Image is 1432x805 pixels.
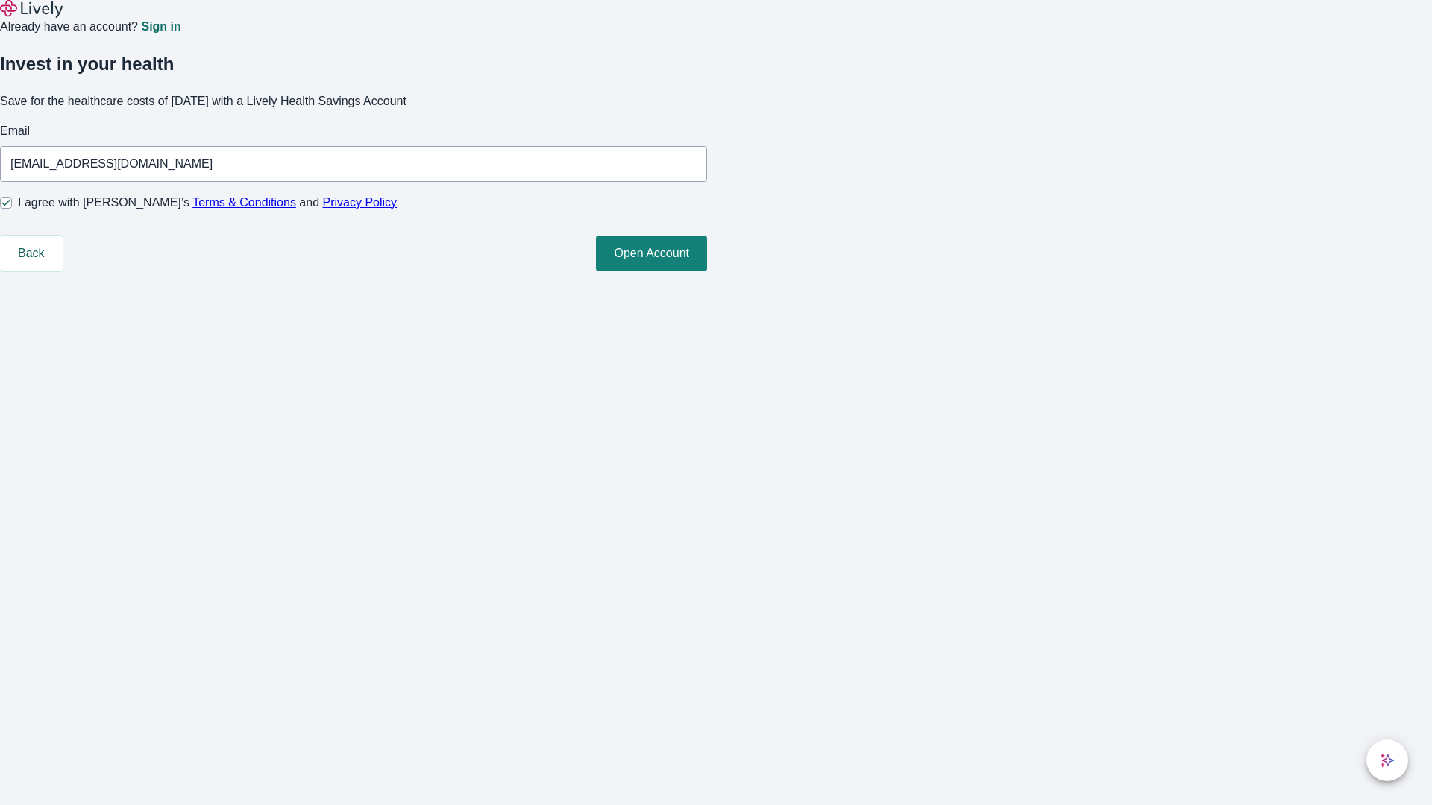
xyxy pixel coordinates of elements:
span: I agree with [PERSON_NAME]’s and [18,194,397,212]
button: Open Account [596,236,707,271]
svg: Lively AI Assistant [1380,753,1395,768]
a: Terms & Conditions [192,196,296,209]
a: Sign in [141,21,180,33]
button: chat [1366,739,1408,781]
a: Privacy Policy [323,196,398,209]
